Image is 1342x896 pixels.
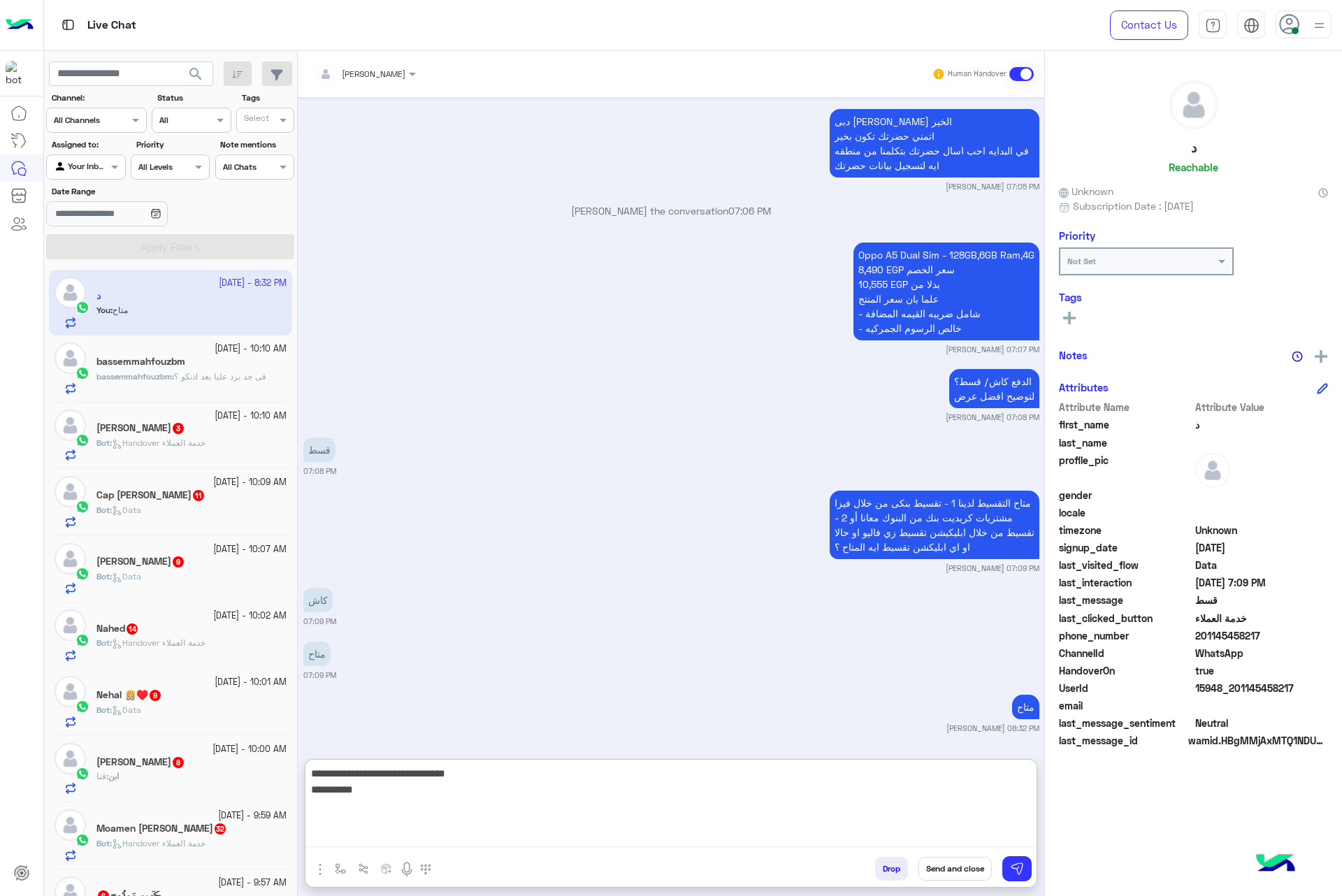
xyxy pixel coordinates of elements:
[1059,400,1192,414] span: Attribute Name
[96,771,106,781] span: قنا
[918,857,992,881] button: Send and close
[1311,17,1328,34] img: profile
[96,571,110,581] span: Bot
[96,623,139,635] h5: Nahed
[55,676,86,707] img: defaultAdmin.png
[215,676,287,689] small: [DATE] - 10:01 AM
[136,138,208,151] label: Priority
[174,371,266,382] span: فى حد يرد عليا بعد اذنكو ؟
[1251,840,1300,889] img: hulul-logo.png
[52,138,124,151] label: Assigned to:
[1059,184,1113,198] span: Unknown
[1059,488,1192,503] span: gender
[352,857,375,880] button: Trigger scenario
[1195,646,1329,660] span: 2
[75,633,89,647] img: WhatsApp
[1059,291,1328,303] h6: Tags
[96,571,112,581] b: :
[1110,10,1188,40] a: Contact Us
[1012,695,1039,719] p: 1/10/2025, 8:32 PM
[1059,435,1192,450] span: last_name
[1191,140,1197,156] h5: د
[52,185,208,198] label: Date Range
[55,609,86,641] img: defaultAdmin.png
[242,92,293,104] label: Tags
[1195,628,1329,643] span: 201145458217
[1059,698,1192,713] span: email
[215,410,287,423] small: [DATE] - 10:10 AM
[1205,17,1221,34] img: tab
[1059,523,1192,537] span: timezone
[59,16,77,34] img: tab
[179,62,213,92] button: search
[1059,681,1192,695] span: UserId
[1195,716,1329,730] span: 0
[1067,256,1096,266] b: Not Set
[127,623,138,635] span: 14
[1195,488,1329,503] span: null
[55,476,86,507] img: defaultAdmin.png
[6,10,34,40] img: Logo
[1188,733,1328,748] span: wamid.HBgMMjAxMTQ1NDU4MjE3FQIAEhggNENFRDg2MUQ4RkU3MTAyNjhDMkIwNjE5Qzc3NTk2QzUA
[96,489,205,501] h5: Cap Ahmed
[112,838,205,848] span: Handover خدمة العملاء
[96,422,185,434] h5: Ahmed Hazem
[112,505,141,515] span: Data
[150,690,161,701] span: 9
[375,857,398,880] button: create order
[55,743,86,774] img: defaultAdmin.png
[96,637,112,648] b: :
[946,344,1039,355] small: [PERSON_NAME] 07:07 PM
[1059,453,1192,485] span: profile_pic
[303,642,331,666] p: 1/10/2025, 7:09 PM
[946,563,1039,574] small: [PERSON_NAME] 07:09 PM
[193,490,204,501] span: 11
[303,438,335,462] p: 1/10/2025, 7:08 PM
[213,543,287,556] small: [DATE] - 10:07 AM
[96,756,185,768] h5: ابن النيل
[215,823,226,834] span: 32
[1059,229,1095,242] h6: Priority
[96,689,162,701] h5: Nehal 👸🏼♥️
[212,743,287,756] small: [DATE] - 10:00 AM
[96,838,112,848] b: :
[96,371,174,382] b: :
[946,181,1039,192] small: [PERSON_NAME] 07:05 PM
[75,833,89,847] img: WhatsApp
[157,92,229,104] label: Status
[87,16,136,35] p: Live Chat
[303,670,336,681] small: 07:09 PM
[342,68,405,79] span: [PERSON_NAME]
[220,138,292,151] label: Note mentions
[1010,862,1024,876] img: send message
[830,109,1039,178] p: 1/10/2025, 7:05 PM
[96,356,185,368] h5: bassemmahfouzbm
[96,371,172,382] span: bassemmahfouzbm
[96,505,110,515] span: Bot
[948,68,1006,80] small: Human Handover
[75,366,89,380] img: WhatsApp
[1195,417,1329,432] span: د
[187,66,204,82] span: search
[1199,10,1227,40] a: tab
[946,723,1039,734] small: [PERSON_NAME] 08:32 PM
[112,571,141,581] span: Data
[303,203,1039,218] p: [PERSON_NAME] the conversation
[1195,575,1329,590] span: 2025-10-01T16:09:35.0247496Z
[112,637,205,648] span: Handover خدمة العملاء
[96,505,112,515] b: :
[875,857,908,881] button: Drop
[213,476,287,489] small: [DATE] - 10:09 AM
[1195,611,1329,626] span: خدمة العملاء
[1170,81,1218,129] img: defaultAdmin.png
[46,234,294,259] button: Apply Filters
[303,465,336,477] small: 07:08 PM
[398,861,415,878] img: send voice note
[949,369,1039,408] p: 1/10/2025, 7:08 PM
[6,61,31,86] img: 1403182699927242
[75,500,89,514] img: WhatsApp
[55,809,86,841] img: defaultAdmin.png
[112,704,141,715] span: Data
[1059,716,1192,730] span: last_message_sentiment
[1059,628,1192,643] span: phone_number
